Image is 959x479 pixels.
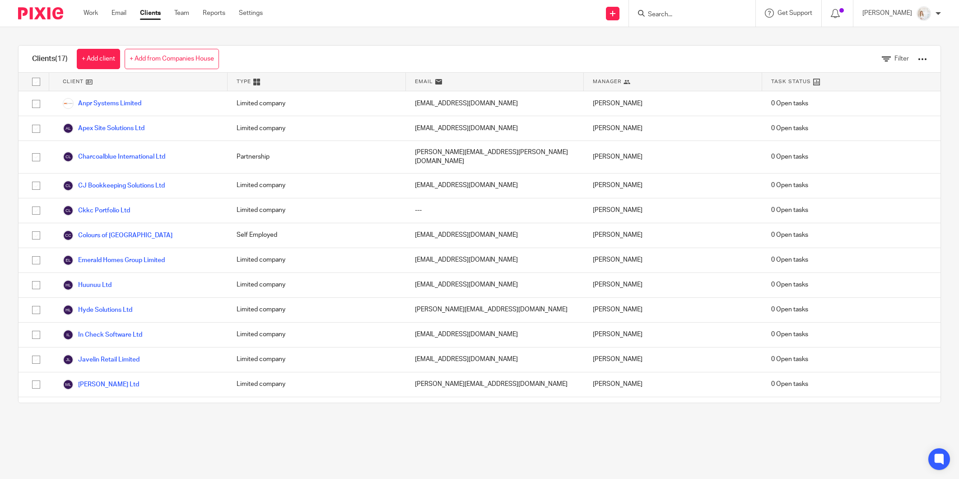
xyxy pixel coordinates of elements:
div: [PERSON_NAME][EMAIL_ADDRESS][DOMAIN_NAME] [406,372,584,397]
div: [PERSON_NAME] [584,298,762,322]
div: [EMAIL_ADDRESS][DOMAIN_NAME] [406,323,584,347]
img: svg%3E [63,379,74,390]
a: Hyde Solutions Ltd [63,305,132,315]
span: 0 Open tasks [771,230,808,239]
div: [EMAIL_ADDRESS][DOMAIN_NAME] [406,116,584,141]
div: [PERSON_NAME] [584,248,762,272]
img: svg%3E [63,329,74,340]
a: Clients [140,9,161,18]
div: [EMAIL_ADDRESS][DOMAIN_NAME] [406,91,584,116]
img: svg%3E [63,280,74,291]
span: 0 Open tasks [771,99,808,108]
a: Reports [203,9,225,18]
a: Charcoalblue International Ltd [63,151,165,162]
div: Limited company [228,348,406,372]
a: + Add client [77,49,120,69]
span: 0 Open tasks [771,255,808,264]
div: Limited company [228,116,406,141]
a: Ckkc Portfolio Ltd [63,205,130,216]
img: svg%3E [63,230,74,241]
div: [EMAIL_ADDRESS][DOMAIN_NAME] [406,273,584,297]
h1: Clients [32,54,68,64]
div: Limited company [228,298,406,322]
div: Self Employed [228,223,406,248]
img: svg%3E [63,255,74,266]
div: [PERSON_NAME] [584,273,762,297]
span: 0 Open tasks [771,305,808,314]
div: [PERSON_NAME] [584,223,762,248]
div: Limited company [228,273,406,297]
a: Team [174,9,189,18]
div: Limited company [228,91,406,116]
a: Apex Site Solutions Ltd [63,123,144,134]
span: Get Support [777,10,812,16]
span: 0 Open tasks [771,280,808,289]
div: [EMAIL_ADDRESS][DOMAIN_NAME] [406,397,584,422]
img: svg%3E [63,180,74,191]
span: 0 Open tasks [771,152,808,161]
input: Search [647,11,728,19]
a: + Add from Companies House [125,49,219,69]
div: [PERSON_NAME] [584,174,762,198]
a: In Check Software Ltd [63,329,142,340]
div: [EMAIL_ADDRESS][DOMAIN_NAME] [406,348,584,372]
div: Partnership [228,141,406,173]
div: Limited company [228,248,406,272]
a: CJ Bookkeeping Solutions Ltd [63,180,165,191]
div: [PERSON_NAME] [584,323,762,347]
span: Email [415,78,433,85]
img: svg%3E [63,354,74,365]
a: Settings [239,9,263,18]
div: [EMAIL_ADDRESS][DOMAIN_NAME] [406,223,584,248]
span: 0 Open tasks [771,380,808,389]
div: Limited company [228,323,406,347]
div: [PERSON_NAME] [584,372,762,397]
p: [PERSON_NAME] [862,9,912,18]
div: [PERSON_NAME] [584,91,762,116]
a: Javelin Retail Limited [63,354,140,365]
img: svg%3E [63,305,74,315]
div: Limited company [228,372,406,397]
span: 0 Open tasks [771,330,808,339]
a: Colours of [GEOGRAPHIC_DATA] [63,230,172,241]
img: svg%3E [63,205,74,216]
div: [PERSON_NAME] [584,348,762,372]
a: Emerald Homes Group Limited [63,255,165,266]
img: Image.jpeg [917,6,931,21]
input: Select all [28,73,45,90]
div: Limited company [228,198,406,223]
a: Huunuu Ltd [63,280,112,291]
a: Email [112,9,126,18]
img: Pixie [18,7,63,19]
div: Limited company [228,397,406,422]
span: Manager [593,78,621,85]
span: Task Status [771,78,811,85]
div: Limited company [228,174,406,198]
span: 0 Open tasks [771,124,808,133]
div: [EMAIL_ADDRESS][DOMAIN_NAME] [406,174,584,198]
div: [PERSON_NAME] [584,141,762,173]
img: ANPR.png [63,98,74,109]
div: --- [406,198,584,223]
div: [EMAIL_ADDRESS][DOMAIN_NAME] [406,248,584,272]
div: [PERSON_NAME] [584,116,762,141]
a: Anpr Systems Limited [63,98,141,109]
div: [PERSON_NAME][EMAIL_ADDRESS][PERSON_NAME][DOMAIN_NAME] [406,141,584,173]
a: Work [84,9,98,18]
span: Client [63,78,84,85]
img: svg%3E [63,123,74,134]
div: [PERSON_NAME][EMAIL_ADDRESS][DOMAIN_NAME] [406,298,584,322]
span: 0 Open tasks [771,206,808,215]
div: [PERSON_NAME] [584,397,762,422]
a: [PERSON_NAME] Ltd [63,379,139,390]
div: [PERSON_NAME] [584,198,762,223]
img: svg%3E [63,151,74,162]
span: (17) [55,55,68,62]
span: 0 Open tasks [771,355,808,364]
span: 0 Open tasks [771,181,808,190]
span: Type [237,78,251,85]
span: Filter [894,56,909,62]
